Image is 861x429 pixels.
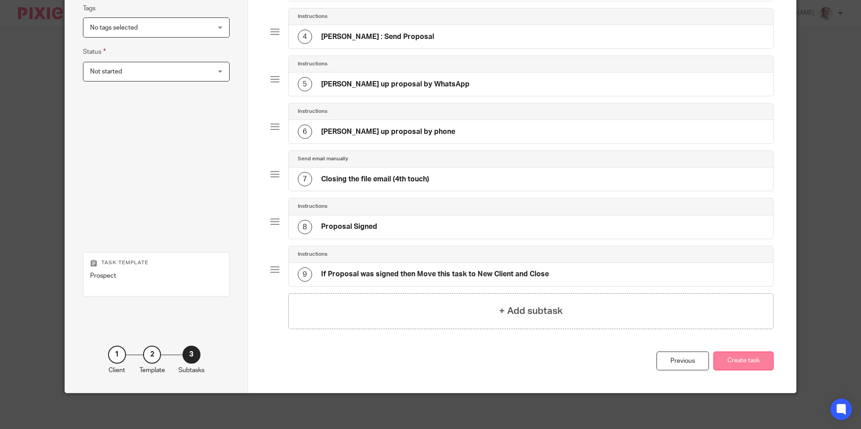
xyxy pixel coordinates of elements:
[90,69,122,75] span: Not started
[83,47,106,57] label: Status
[321,270,549,279] h4: If Proposal was signed then Move this task to New Client and Close
[298,13,327,20] h4: Instructions
[298,60,327,68] h4: Instructions
[298,220,312,234] div: 8
[321,222,377,232] h4: Proposal Signed
[298,267,312,282] div: 9
[139,366,165,375] p: Template
[298,155,348,163] h4: Send email manually
[657,352,709,371] div: Previous
[83,4,96,13] label: Tags
[90,25,138,31] span: No tags selected
[321,175,429,184] h4: Closing the file email (4th touch)
[321,127,455,137] h4: [PERSON_NAME] up proposal by phone
[713,352,774,371] button: Create task
[298,203,327,210] h4: Instructions
[298,251,327,258] h4: Instructions
[183,346,200,364] div: 3
[321,32,434,42] h4: [PERSON_NAME] : Send Proposal
[298,172,312,186] div: 7
[90,271,222,280] p: Prospect
[90,259,222,266] p: Task template
[298,108,327,115] h4: Instructions
[178,366,204,375] p: Subtasks
[109,366,125,375] p: Client
[108,346,126,364] div: 1
[298,77,312,91] div: 5
[499,304,563,318] h4: + Add subtask
[143,346,161,364] div: 2
[298,124,312,139] div: 6
[321,80,470,89] h4: [PERSON_NAME] up proposal by WhatsApp
[298,30,312,44] div: 4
